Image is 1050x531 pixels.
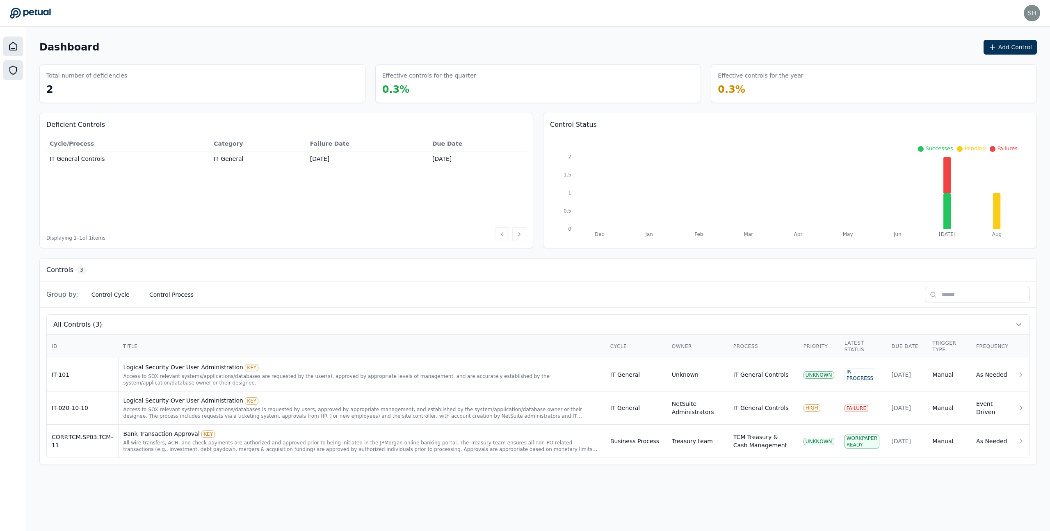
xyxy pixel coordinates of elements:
[595,231,604,237] tspan: Dec
[382,71,476,80] h3: Effective controls for the quarter
[971,391,1015,425] td: Event Driven
[245,397,258,405] div: KEY
[925,145,953,151] span: Successes
[803,404,820,412] div: HIGH
[605,391,667,425] td: IT General
[85,287,136,302] button: Control Cycle
[744,231,753,237] tspan: Mar
[718,71,803,80] h3: Effective controls for the year
[47,358,118,391] td: IT-101
[46,151,210,167] td: IT General Controls
[123,439,600,453] div: All wire transfers, ACH, and check payments are authorized and approved prior to being initiated ...
[123,406,600,419] div: Access to SOX relevant systems/applications/databases is requested by users, approved by appropri...
[893,231,902,237] tspan: Jun
[1024,5,1040,21] img: shekhar.khedekar+snowflake@petual.ai
[971,358,1015,391] td: As Needed
[46,235,105,241] span: Displaying 1– 1 of 1 items
[605,335,667,358] th: Cycle
[794,231,803,237] tspan: Apr
[47,315,1029,334] button: All Controls (3)
[733,404,789,412] div: IT General Controls
[672,371,698,379] div: Unknown
[245,364,258,371] div: KEY
[39,41,99,54] h1: Dashboard
[939,231,956,237] tspan: [DATE]
[568,154,571,160] tspan: 2
[645,231,653,237] tspan: Jan
[550,120,1030,130] h3: Control Status
[143,287,200,302] button: Control Process
[123,363,600,371] div: Logical Security Over User Administration
[3,37,23,56] a: Dashboard
[123,373,600,386] div: Access to SOX relevant systems/applications/databases are requested by the user(s), approved by a...
[667,335,728,358] th: Owner
[803,371,834,379] div: UNKNOWN
[718,84,745,95] span: 0.3 %
[733,433,794,449] div: TCM Treasury & Cash Management
[564,172,571,178] tspan: 1.5
[307,136,429,151] th: Failure Date
[210,151,307,167] td: IT General
[46,136,210,151] th: Cycle/Process
[53,320,102,330] span: All Controls (3)
[845,435,879,449] div: Workpaper Ready
[892,437,923,445] div: [DATE]
[47,335,118,358] th: ID
[971,335,1015,358] th: Frequency
[47,391,118,425] td: IT-020-10-10
[429,136,526,151] th: Due Date
[564,208,571,214] tspan: 0.5
[733,371,789,379] div: IT General Controls
[845,405,868,412] div: Failure
[887,335,928,358] th: Due Date
[201,430,215,438] div: KEY
[928,358,972,391] td: Manual
[984,40,1037,55] button: Add Control
[892,404,923,412] div: [DATE]
[46,84,53,95] span: 2
[845,368,875,382] div: In Progress
[672,400,724,416] div: NetSuite Administrators
[123,396,600,405] div: Logical Security Over User Administration
[971,425,1015,458] td: As Needed
[118,335,605,358] th: Title
[429,151,526,167] td: [DATE]
[928,335,972,358] th: Trigger Type
[605,425,667,458] td: Business Process
[46,120,526,130] h3: Deficient Controls
[992,231,1002,237] tspan: Aug
[307,151,429,167] td: [DATE]
[605,358,667,391] td: IT General
[568,190,571,196] tspan: 1
[840,335,887,358] th: Latest Status
[46,290,78,300] span: Group by:
[964,145,986,151] span: Pending
[928,425,972,458] td: Manual
[799,335,840,358] th: Priority
[568,226,571,232] tspan: 0
[728,335,799,358] th: Process
[843,231,853,237] tspan: May
[123,430,600,438] div: Bank Transaction Approval
[3,60,23,80] a: SOC
[46,71,127,80] h3: Total number of deficiencies
[382,84,410,95] span: 0.3 %
[928,391,972,425] td: Manual
[694,231,703,237] tspan: Feb
[672,437,713,445] div: Treasury team
[10,7,51,19] a: Go to Dashboard
[997,145,1018,151] span: Failures
[892,371,923,379] div: [DATE]
[210,136,307,151] th: Category
[47,425,118,458] td: CORP.TCM.SP03.TCM-11
[46,265,73,275] h3: Controls
[77,266,87,274] span: 3
[803,438,834,445] div: UNKNOWN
